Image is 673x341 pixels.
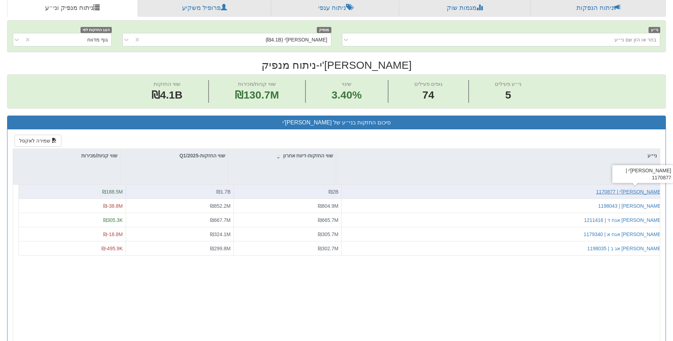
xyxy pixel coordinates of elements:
[612,165,673,183] div: [PERSON_NAME]'י | 1170877
[598,202,662,209] button: [PERSON_NAME] | 1198043
[587,245,662,252] button: [PERSON_NAME] אג ב | 1198035
[7,59,666,71] h2: [PERSON_NAME]'י - ניתוח מנפיק
[318,217,338,223] span: ₪665.7M
[649,27,660,33] span: ני״ע
[103,203,123,209] span: ₪-38.8M
[495,81,522,87] span: ני״ע פעילים
[238,81,276,87] span: שווי קניות/מכירות
[318,203,338,209] span: ₪804.9M
[103,231,123,237] span: ₪-18.8M
[495,88,522,103] span: 5
[210,246,231,251] span: ₪299.8M
[103,217,123,223] span: ₪305.3K
[121,149,228,162] div: שווי החזקות-Q1/2025
[596,188,662,195] button: [PERSON_NAME]'י | 1170877
[228,149,336,162] div: שווי החזקות-דיווח אחרון
[414,81,442,87] span: גופים פעילים
[342,81,352,87] span: שינוי
[15,135,61,147] button: שמירה לאקסל
[81,27,112,33] span: הצג החזקות לפי
[266,36,327,43] div: [PERSON_NAME]'י (₪4.1B)
[336,149,660,162] div: ני״ע
[210,203,231,209] span: ₪852.2M
[210,231,231,237] span: ₪324.1M
[210,217,231,223] span: ₪667.7M
[101,246,123,251] span: ₪-495.9K
[87,36,108,43] div: גוף מדווח
[154,81,181,87] span: שווי החזקות
[332,88,362,103] span: 3.40%
[151,89,182,101] span: ₪4.1B
[317,27,331,33] span: מנפיק
[318,231,338,237] span: ₪305.7M
[584,217,662,224] button: [PERSON_NAME] אגח ד | 1211416
[614,36,656,43] div: בחר או הזן שם ני״ע
[216,189,231,195] span: ₪1.7B
[13,149,120,162] div: שווי קניות/מכירות
[318,246,338,251] span: ₪302.7M
[13,119,660,126] h3: סיכום החזקות בני״ע של [PERSON_NAME]'י
[102,189,123,195] span: ₪188.5M
[414,88,442,103] span: 74
[584,231,662,238] button: [PERSON_NAME] אגח א | 1179340
[329,189,338,195] span: ₪2B
[235,89,279,101] span: ₪130.7M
